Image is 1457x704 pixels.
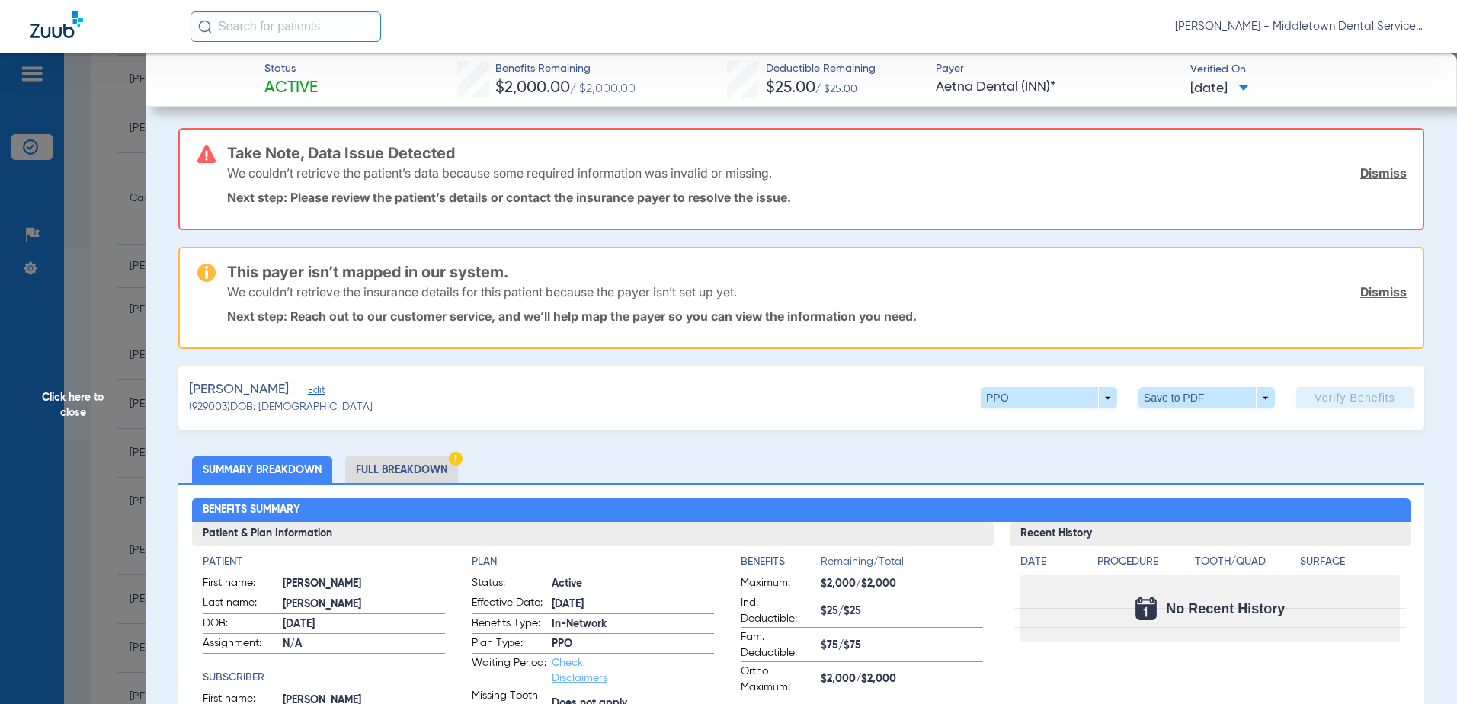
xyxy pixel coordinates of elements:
span: [PERSON_NAME] - Middletown Dental Services [1175,19,1427,34]
p: We couldn’t retrieve the patient’s data because some required information was invalid or missing. [227,165,772,181]
span: $75/$75 [821,638,983,654]
span: [PERSON_NAME] [189,380,289,399]
h4: Plan [472,554,714,570]
span: Verified On [1190,62,1432,78]
span: Active [552,576,714,592]
p: Next step: Please review the patient’s details or contact the insurance payer to resolve the issue. [227,190,1407,205]
span: Benefits Remaining [495,61,636,77]
span: $2,000/$2,000 [821,671,983,687]
span: Payer [936,61,1177,77]
span: Benefits Type: [472,616,546,634]
h4: Date [1020,554,1084,570]
span: (929003) DOB: [DEMOGRAPHIC_DATA] [189,399,373,415]
span: Plan Type: [472,635,546,654]
span: Active [264,78,318,99]
a: Dismiss [1360,165,1407,181]
span: [DATE] [283,616,445,632]
span: $2,000.00 [495,80,570,96]
span: Ortho Maximum: [741,664,815,696]
a: Dismiss [1360,284,1407,299]
span: / $25.00 [815,84,857,94]
span: $2,000/$2,000 [821,576,983,592]
span: / $2,000.00 [570,83,636,95]
span: DOB: [203,616,277,634]
span: In-Network [552,616,714,632]
span: [PERSON_NAME] [283,597,445,613]
span: Last name: [203,595,277,613]
h4: Procedure [1097,554,1190,570]
img: warning-icon [197,264,216,282]
span: Edit [308,385,322,399]
span: Waiting Period: [472,655,546,686]
p: We couldn’t retrieve the insurance details for this patient because the payer isn’t set up yet. [227,284,737,299]
span: Effective Date: [472,595,546,613]
iframe: Chat Widget [1381,631,1457,704]
span: Status: [472,575,546,594]
h4: Subscriber [203,670,445,686]
li: Summary Breakdown [192,456,332,483]
h3: Patient & Plan Information [192,522,994,546]
h3: Take Note, Data Issue Detected [227,146,1407,161]
h4: Benefits [741,554,821,570]
span: First name: [203,575,277,594]
button: PPO [981,387,1117,408]
button: Save to PDF [1138,387,1275,408]
span: Assignment: [203,635,277,654]
h3: Recent History [1010,522,1411,546]
span: [DATE] [1190,79,1249,98]
img: error-icon [197,145,216,163]
h2: Benefits Summary [192,498,1411,523]
span: [DATE] [552,597,714,613]
input: Search for patients [191,11,381,42]
h4: Patient [203,554,445,570]
app-breakdown-title: Surface [1300,554,1400,575]
img: Calendar [1135,597,1157,620]
app-breakdown-title: Benefits [741,554,821,575]
img: Search Icon [198,20,212,34]
app-breakdown-title: Date [1020,554,1084,575]
span: PPO [552,636,714,652]
span: Ind. Deductible: [741,595,815,627]
h3: This payer isn’t mapped in our system. [227,264,1407,280]
h4: Surface [1300,554,1400,570]
span: Maximum: [741,575,815,594]
img: Hazard [449,452,463,466]
span: Status [264,61,318,77]
img: Zuub Logo [30,11,83,38]
a: Check Disclaimers [552,658,607,683]
span: $25/$25 [821,603,983,619]
span: Fam. Deductible: [741,629,815,661]
p: Next step: Reach out to our customer service, and we’ll help map the payer so you can view the in... [227,309,1407,324]
h4: Tooth/Quad [1195,554,1295,570]
span: No Recent History [1166,601,1285,616]
app-breakdown-title: Procedure [1097,554,1190,575]
span: Deductible Remaining [766,61,876,77]
span: [PERSON_NAME] [283,576,445,592]
li: Full Breakdown [345,456,458,483]
app-breakdown-title: Tooth/Quad [1195,554,1295,575]
span: Aetna Dental (INN)* [936,78,1177,97]
span: N/A [283,636,445,652]
span: Remaining/Total [821,554,983,575]
span: $25.00 [766,80,815,96]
